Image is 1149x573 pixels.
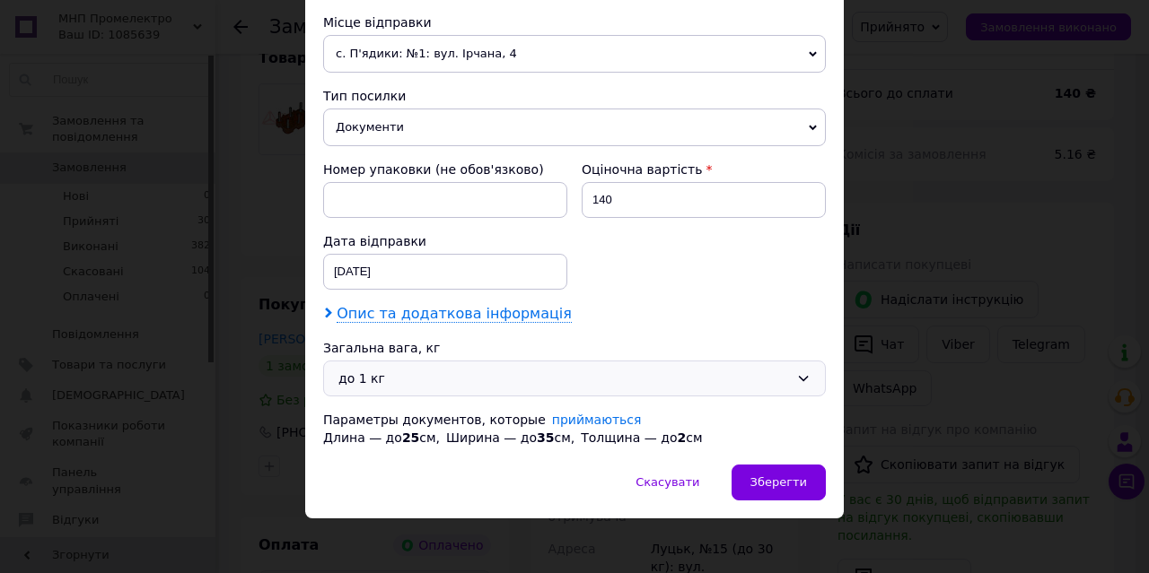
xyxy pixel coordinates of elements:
span: 35 [537,430,554,445]
span: Тип посилки [323,89,406,103]
div: Номер упаковки (не обов'язково) [323,161,567,178]
div: Параметры документов, которые Длина — до см, Ширина — до см, Толщина — до см [323,411,826,447]
div: Загальна вага, кг [323,339,826,357]
a: приймаються [552,412,642,427]
span: Місце відправки [323,15,432,30]
div: Дата відправки [323,232,567,250]
span: Скасувати [636,475,699,489]
span: Опис та додаткова інформація [337,305,572,323]
div: до 1 кг [338,369,789,388]
span: Зберегти [750,475,807,489]
span: 25 [402,430,419,445]
div: Оціночна вартість [582,161,826,178]
span: Документи [323,109,826,146]
span: 2 [677,430,686,445]
span: с. П'ядики: №1: вул. Ірчана, 4 [323,35,826,73]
